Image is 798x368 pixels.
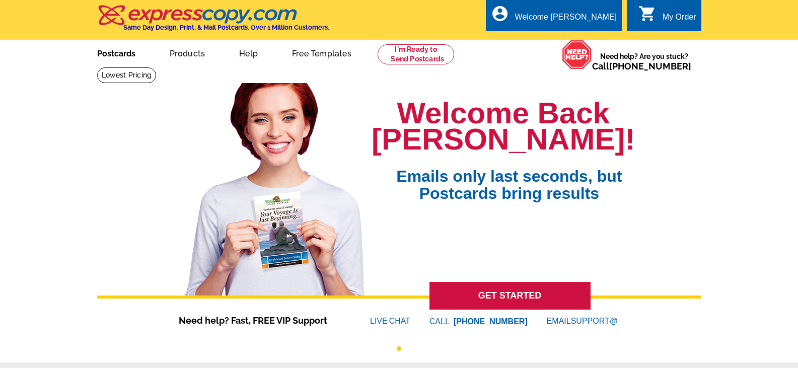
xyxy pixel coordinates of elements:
[223,41,274,64] a: Help
[663,13,696,27] div: My Order
[592,51,696,71] span: Need help? Are you stuck?
[179,314,340,327] span: Need help? Fast, FREE VIP Support
[515,13,617,27] div: Welcome [PERSON_NAME]
[638,11,696,24] a: shopping_cart My Order
[571,315,619,327] font: SUPPORT@
[592,61,691,71] span: Call
[638,5,657,23] i: shopping_cart
[609,61,691,71] a: [PHONE_NUMBER]
[276,41,368,64] a: Free Templates
[491,5,509,23] i: account_circle
[123,24,329,31] h4: Same Day Design, Print, & Mail Postcards. Over 1 Million Customers.
[562,40,592,69] img: help
[370,315,389,327] font: LIVE
[429,282,591,310] a: GET STARTED
[179,75,372,296] img: welcome-back-logged-in.png
[154,41,222,64] a: Products
[370,317,410,325] a: LIVECHAT
[97,12,329,31] a: Same Day Design, Print, & Mail Postcards. Over 1 Million Customers.
[397,346,401,351] button: 1 of 1
[383,153,635,202] span: Emails only last seconds, but Postcards bring results
[81,41,152,64] a: Postcards
[372,100,635,153] h1: Welcome Back [PERSON_NAME]!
